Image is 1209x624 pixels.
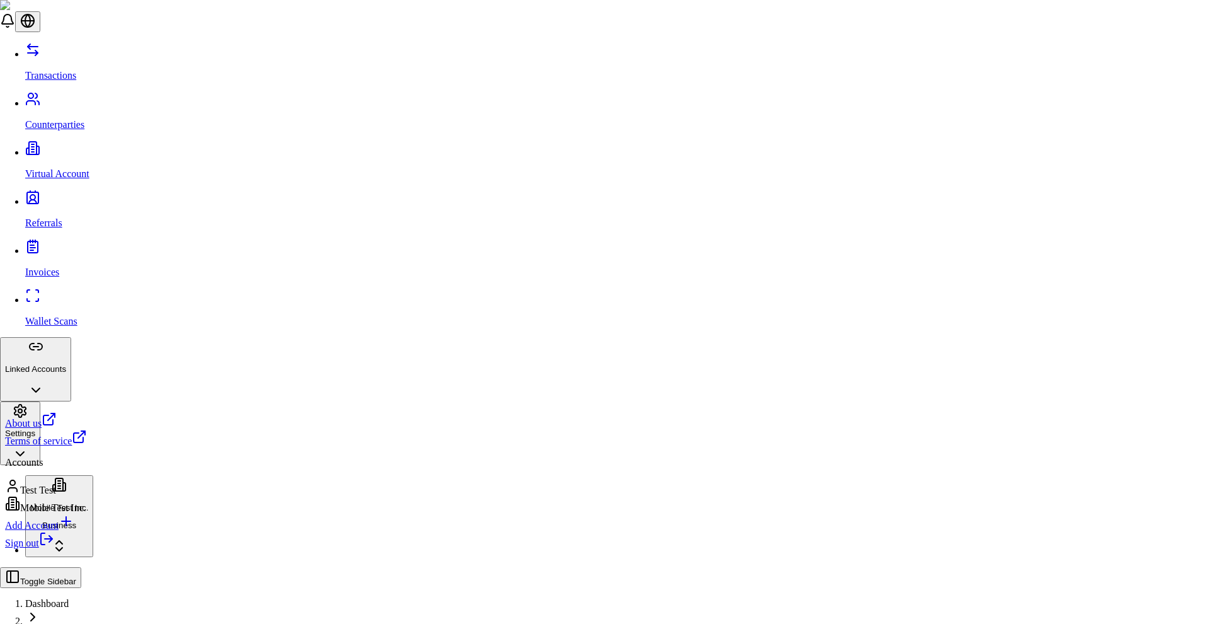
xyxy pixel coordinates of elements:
[5,429,87,447] a: Terms of service
[5,514,87,531] a: Add Account
[5,496,87,514] div: Mobile Test Inc.
[5,457,87,468] p: Accounts
[5,412,87,429] a: About us
[5,538,54,548] a: Sign out
[5,478,87,496] div: Test Test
